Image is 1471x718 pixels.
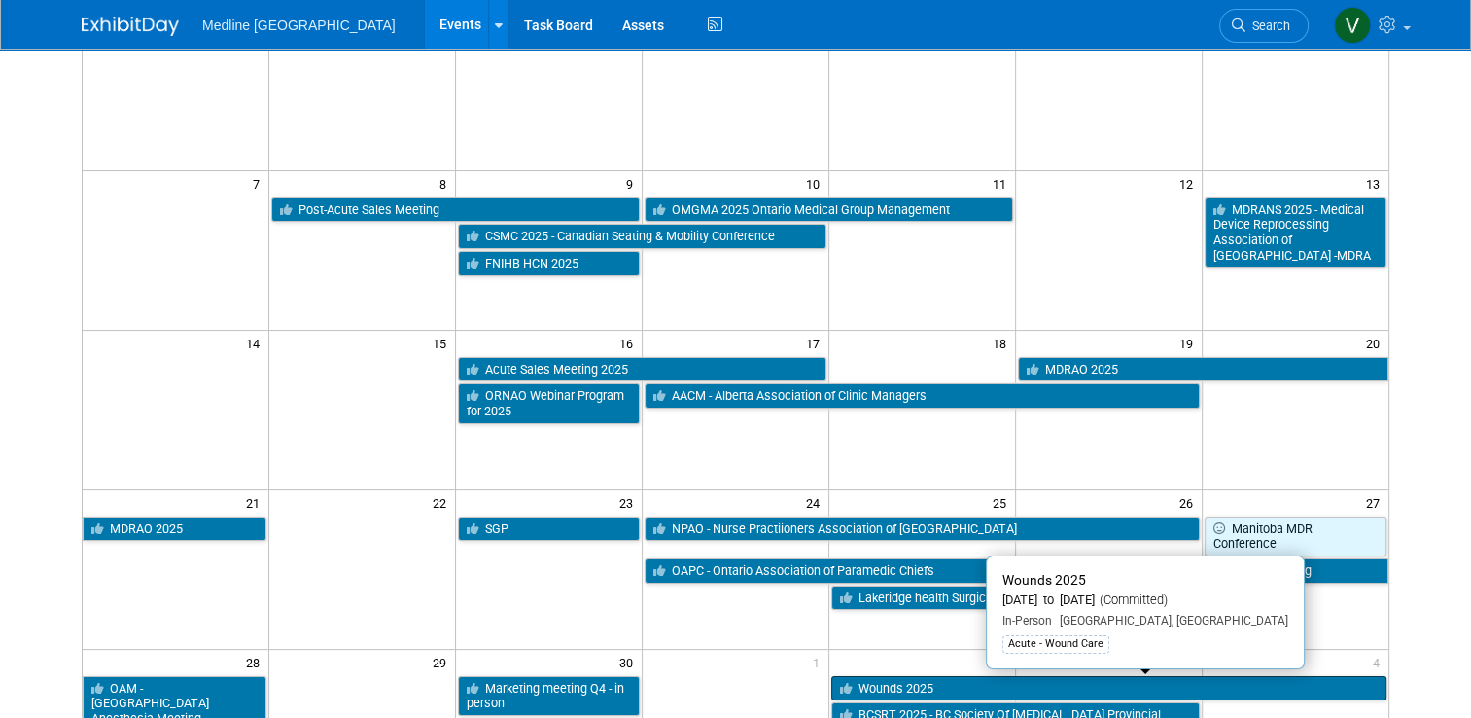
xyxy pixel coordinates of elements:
a: MDRAO 2025 [83,517,266,542]
a: Acute Sales Meeting 2025 [458,357,826,382]
span: 9 [624,171,642,196]
span: 20 [1364,331,1388,355]
span: 17 [804,331,828,355]
a: Post-Acute Sales Meeting [271,197,640,223]
img: Vahid Mohammadi [1334,7,1371,44]
a: Marketing meeting Q4 - in person [458,676,640,716]
span: Medline [GEOGRAPHIC_DATA] [202,18,396,33]
span: 10 [804,171,828,196]
span: 8 [438,171,455,196]
span: 27 [1364,490,1388,515]
a: NPAO - Nurse Practiioners Association of [GEOGRAPHIC_DATA] [645,517,1200,542]
span: [GEOGRAPHIC_DATA], [GEOGRAPHIC_DATA] [1052,614,1288,628]
span: In-Person [1002,614,1052,628]
span: 25 [991,490,1015,515]
span: 15 [431,331,455,355]
span: 11 [991,171,1015,196]
a: OMGMA 2025 Ontario Medical Group Management [645,197,1013,223]
span: 28 [244,650,268,674]
span: 26 [1177,490,1202,515]
span: 30 [617,650,642,674]
span: (Committed) [1095,592,1168,607]
span: 13 [1364,171,1388,196]
span: 24 [804,490,828,515]
img: ExhibitDay [82,17,179,36]
a: MDRAO 2025 [1018,357,1388,382]
a: SGP [458,517,640,542]
span: Search [1245,18,1290,33]
span: 1 [811,650,828,674]
span: 22 [431,490,455,515]
a: FNIHB HCN 2025 [458,251,640,276]
div: [DATE] to [DATE] [1002,592,1288,609]
a: AACM - Alberta Association of Clinic Managers [645,383,1200,409]
a: Search [1219,9,1309,43]
span: Wounds 2025 [1002,572,1086,588]
a: Manitoba MDR Conference [1205,517,1386,556]
div: Acute - Wound Care [1002,635,1109,653]
a: MDRANS 2025 - Medical Device Reprocessing Association of [GEOGRAPHIC_DATA] -MDRA [1205,197,1386,269]
span: 18 [991,331,1015,355]
span: 21 [244,490,268,515]
span: 14 [244,331,268,355]
span: 7 [251,171,268,196]
span: 19 [1177,331,1202,355]
a: OAPC - Ontario Association of Paramedic Chiefs [645,558,1013,584]
a: Lakeridge health Surgical Nursing Symposium 2025 [831,586,1200,611]
span: 12 [1177,171,1202,196]
span: 29 [431,650,455,674]
a: ORNAO Webinar Program for 2025 [458,383,640,423]
a: Wounds 2025 [831,676,1386,701]
a: CSMC 2025 - Canadian Seating & Mobility Conference [458,224,826,249]
span: 4 [1371,650,1388,674]
span: 16 [617,331,642,355]
span: 23 [617,490,642,515]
